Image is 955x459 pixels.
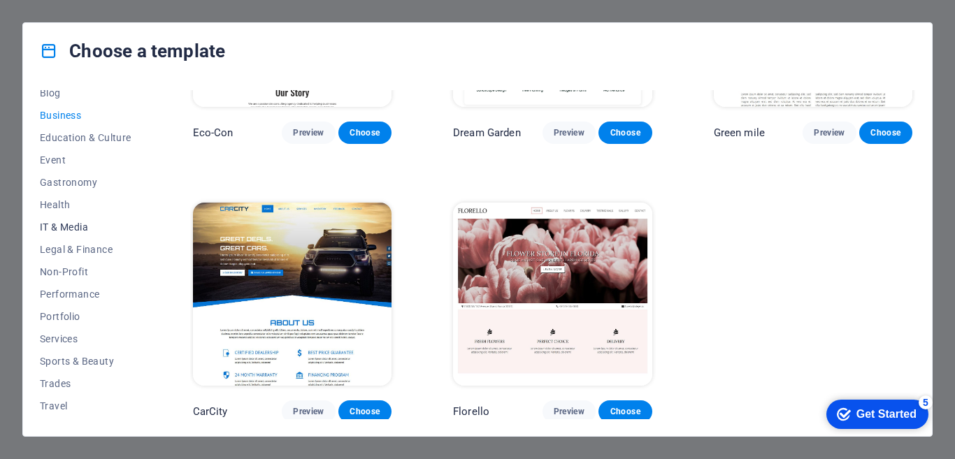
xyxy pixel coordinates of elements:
[40,87,131,99] span: Blog
[610,406,640,417] span: Choose
[40,311,131,322] span: Portfolio
[193,126,234,140] p: Eco-Con
[40,283,131,305] button: Performance
[338,400,392,423] button: Choose
[103,3,117,17] div: 5
[803,122,856,144] button: Preview
[40,305,131,328] button: Portfolio
[610,127,640,138] span: Choose
[554,406,584,417] span: Preview
[282,400,335,423] button: Preview
[40,417,131,439] button: Wireframe
[543,122,596,144] button: Preview
[40,82,131,104] button: Blog
[40,244,131,255] span: Legal & Finance
[10,7,113,36] div: Get Started 5 items remaining, 0% complete
[40,40,225,62] h4: Choose a template
[870,127,901,138] span: Choose
[40,350,131,372] button: Sports & Beauty
[40,110,131,121] span: Business
[40,177,131,188] span: Gastronomy
[814,127,845,138] span: Preview
[40,400,131,411] span: Travel
[40,333,131,344] span: Services
[598,400,652,423] button: Choose
[453,203,652,386] img: Florello
[40,199,131,210] span: Health
[293,406,324,417] span: Preview
[40,266,131,277] span: Non-Profit
[453,405,489,418] p: Florello
[40,356,131,367] span: Sports & Beauty
[40,126,131,149] button: Education & Culture
[543,400,596,423] button: Preview
[598,122,652,144] button: Choose
[40,149,131,171] button: Event
[282,122,335,144] button: Preview
[40,221,131,233] span: IT & Media
[714,126,765,140] p: Green mile
[40,132,131,143] span: Education & Culture
[293,127,324,138] span: Preview
[40,378,131,389] span: Trades
[554,127,584,138] span: Preview
[40,216,131,238] button: IT & Media
[193,405,228,418] p: CarCity
[41,15,101,28] div: Get Started
[40,238,131,261] button: Legal & Finance
[40,289,131,300] span: Performance
[40,154,131,166] span: Event
[350,406,380,417] span: Choose
[859,122,912,144] button: Choose
[350,127,380,138] span: Choose
[453,126,521,140] p: Dream Garden
[338,122,392,144] button: Choose
[40,171,131,194] button: Gastronomy
[40,104,131,126] button: Business
[40,372,131,395] button: Trades
[40,395,131,417] button: Travel
[40,261,131,283] button: Non-Profit
[40,328,131,350] button: Services
[40,194,131,216] button: Health
[193,203,392,386] img: CarCity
